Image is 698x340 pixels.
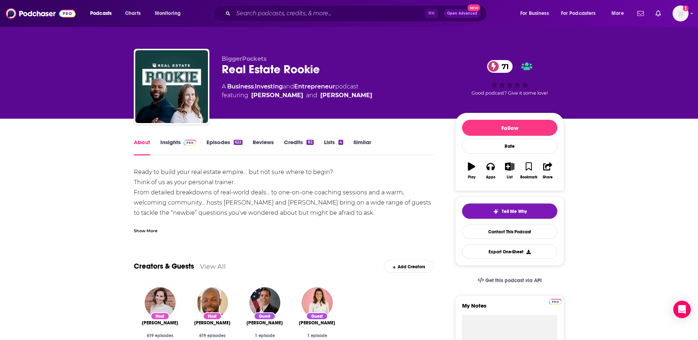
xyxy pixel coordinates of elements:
div: List [507,175,513,179]
span: Tell Me Why [502,209,527,214]
a: About [134,139,150,155]
div: 619 episodes [140,333,180,338]
a: Zeona McIntyre [302,287,333,318]
a: Zeona McIntyre [299,320,335,326]
a: Creators & Guests [134,262,194,271]
span: [PERSON_NAME] [246,320,283,326]
button: open menu [556,8,606,19]
div: Apps [486,175,496,179]
div: Rate [462,139,557,154]
span: 71 [494,60,513,73]
a: Ashley Kehr [142,320,178,326]
span: For Podcasters [561,8,596,19]
img: User Profile [673,5,689,21]
input: Search podcasts, credits, & more... [233,8,425,19]
div: Guest [306,312,328,320]
button: open menu [606,8,633,19]
a: Pro website [549,298,562,305]
div: Open Intercom Messenger [673,301,691,318]
a: Similar [353,139,371,155]
div: 619 episodes [192,333,233,338]
a: Episodes622 [206,139,242,155]
svg: Add a profile image [683,5,689,11]
a: Charts [120,8,145,19]
button: Play [462,158,481,184]
div: Share [543,175,553,179]
button: Bookmark [519,158,538,184]
span: ⌘ K [425,9,438,18]
button: open menu [150,8,190,19]
div: Guest [254,312,276,320]
a: Show notifications dropdown [653,7,664,20]
span: , [254,83,255,90]
span: [PERSON_NAME] [142,320,178,326]
span: and [306,91,317,100]
button: Share [538,158,557,184]
img: Tony J. Robinson [197,287,228,318]
span: Podcasts [90,8,112,19]
a: View All [200,262,226,270]
span: Logged in as JamesRod2024 [673,5,689,21]
span: More [611,8,624,19]
a: Get this podcast via API [472,272,547,289]
a: Entrepreneur [294,83,335,90]
div: Bookmark [520,175,537,179]
button: Apps [481,158,500,184]
div: Search podcasts, credits, & more... [220,5,494,22]
span: Charts [125,8,141,19]
a: Investing [255,83,283,90]
img: Ashley Kehr [145,287,176,318]
div: Add Creators [384,260,434,273]
a: Business [227,83,254,90]
img: tell me why sparkle [493,209,499,214]
a: InsightsPodchaser Pro [160,139,196,155]
span: and [283,83,294,90]
div: 4 [338,140,343,145]
span: [PERSON_NAME] [194,320,230,326]
img: Podchaser Pro [549,299,562,305]
span: Get this podcast via API [485,277,542,284]
div: Host [151,312,169,320]
button: tell me why sparkleTell Me Why [462,203,557,219]
a: Reviews [253,139,274,155]
span: New [468,4,481,11]
a: Lists4 [324,139,343,155]
a: Tony J. Robinson [251,91,303,100]
span: BiggerPockets [222,55,267,62]
div: 1 episode [244,333,285,338]
span: featuring [222,91,372,100]
a: Credits82 [284,139,313,155]
button: open menu [85,8,121,19]
span: Good podcast? Give it some love! [472,90,548,96]
a: Contact This Podcast [462,225,557,239]
span: Monitoring [155,8,181,19]
img: Ali Garced [249,287,280,318]
button: Open AdvancedNew [444,9,481,18]
span: [PERSON_NAME] [299,320,335,326]
div: 622 [234,140,242,145]
label: My Notes [462,302,557,315]
a: Ashley Kehr [320,91,372,100]
a: 71 [487,60,513,73]
img: Real Estate Rookie [135,50,208,123]
a: Show notifications dropdown [634,7,647,20]
div: 1 episode [297,333,337,338]
div: Ready to build your real estate empire… but not sure where to begin? Think of us as your personal... [134,167,434,259]
img: Podchaser Pro [184,140,196,146]
button: List [500,158,519,184]
a: Ali Garced [246,320,283,326]
button: Export One-Sheet [462,245,557,259]
button: Follow [462,120,557,136]
img: Podchaser - Follow, Share and Rate Podcasts [6,7,76,20]
div: Host [203,312,222,320]
div: A podcast [222,82,372,100]
div: 82 [306,140,313,145]
span: Open Advanced [447,12,477,15]
button: open menu [515,8,558,19]
div: 71Good podcast? Give it some love! [455,55,564,100]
